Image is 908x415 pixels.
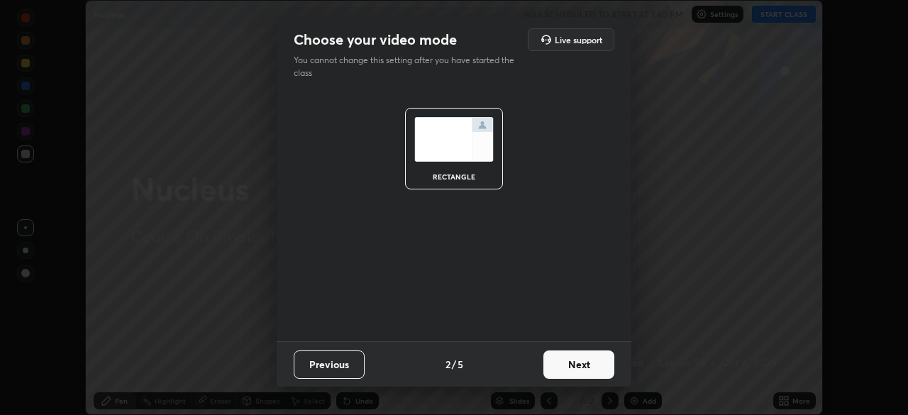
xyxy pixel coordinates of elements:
[414,117,494,162] img: normalScreenIcon.ae25ed63.svg
[426,173,482,180] div: rectangle
[543,350,614,379] button: Next
[294,31,457,49] h2: Choose your video mode
[445,357,450,372] h4: 2
[294,350,365,379] button: Previous
[555,35,602,44] h5: Live support
[452,357,456,372] h4: /
[294,54,524,79] p: You cannot change this setting after you have started the class
[458,357,463,372] h4: 5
